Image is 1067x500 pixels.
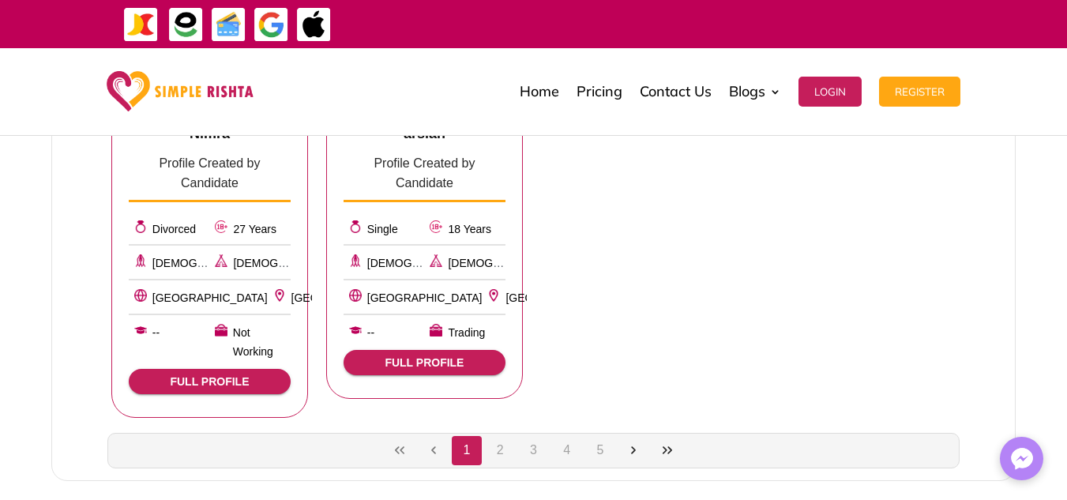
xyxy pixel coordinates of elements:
span: Not Working [233,324,291,362]
span: Profile Created by Candidate [374,156,475,190]
a: Blogs [729,52,781,131]
span: [DEMOGRAPHIC_DATA] [152,257,276,269]
button: Login [798,77,862,107]
img: GooglePay-icon [254,7,289,43]
img: Credit Cards [211,7,246,43]
span: FULL PROFILE [141,375,278,388]
span: 18 Years [448,223,491,235]
a: Pricing [577,52,622,131]
span: [GEOGRAPHIC_DATA] [505,291,621,304]
span: Trading [448,324,485,343]
span: Divorced [152,223,196,235]
button: Page 1 [452,436,482,466]
button: Next Page [618,436,648,466]
button: Last Page [652,436,682,466]
button: Page 2 [485,436,515,466]
span: [DEMOGRAPHIC_DATA] (Jolahay) [448,257,620,269]
span: [GEOGRAPHIC_DATA] [291,291,407,304]
button: FULL PROFILE [129,369,291,394]
a: Login [798,52,862,131]
span: FULL PROFILE [356,356,493,369]
button: Page 3 [519,436,549,466]
span: Single [367,223,398,235]
span: -- [152,324,160,343]
span: Profile Created by Candidate [159,156,260,190]
span: [GEOGRAPHIC_DATA] [367,291,483,304]
span: 27 Years [233,223,276,235]
img: EasyPaisa-icon [168,7,204,43]
img: ApplePay-icon [296,7,332,43]
a: Register [879,52,960,131]
span: [DEMOGRAPHIC_DATA] [233,257,357,269]
button: Register [879,77,960,107]
a: Home [520,52,559,131]
img: Messenger [1006,443,1038,475]
span: [GEOGRAPHIC_DATA] [152,291,268,304]
button: FULL PROFILE [344,350,505,375]
span: -- [367,324,374,343]
img: JazzCash-icon [123,7,159,43]
button: Page 4 [552,436,582,466]
span: [DEMOGRAPHIC_DATA] [367,257,491,269]
a: Contact Us [640,52,712,131]
button: Page 5 [585,436,615,466]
